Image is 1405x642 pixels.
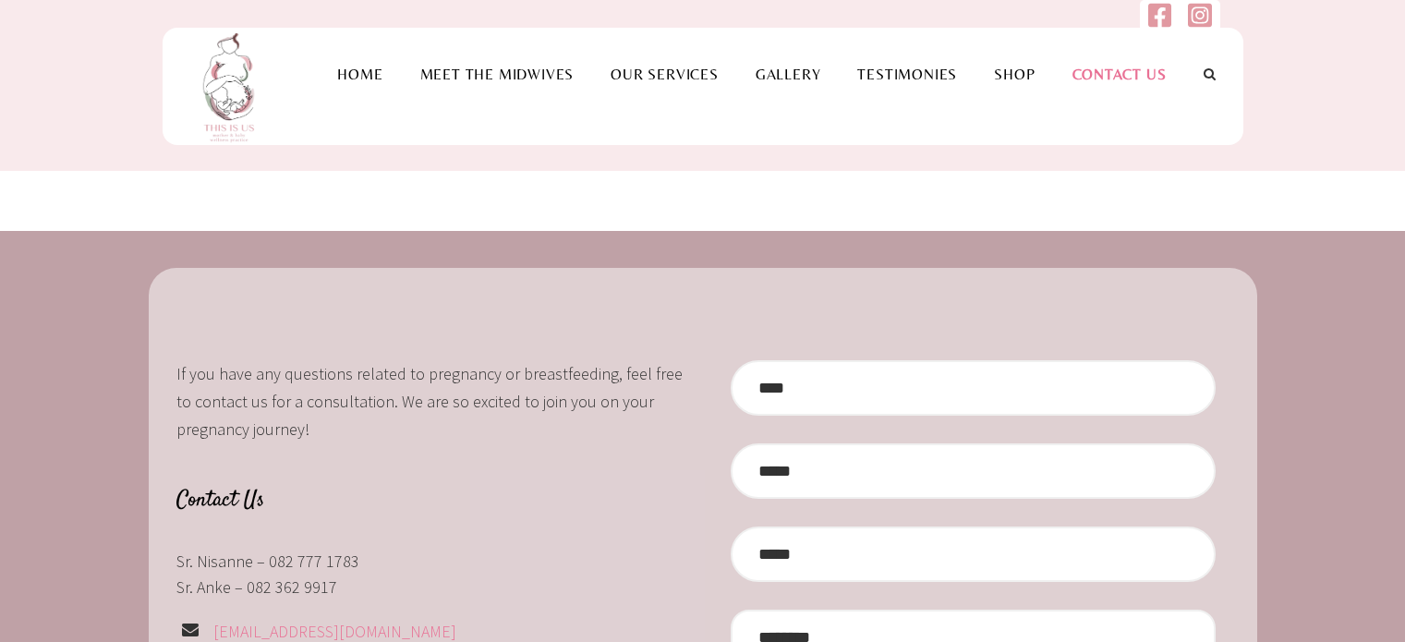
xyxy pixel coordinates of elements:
[176,485,689,516] h4: Contact Us
[176,575,689,600] p: Sr. Anke – 082 362 9917
[1054,66,1185,83] a: Contact Us
[1188,2,1211,29] img: instagram-square.svg
[1188,12,1211,33] a: Follow us on Instagram
[319,66,401,83] a: Home
[975,66,1053,83] a: Shop
[213,621,456,642] a: [EMAIL_ADDRESS][DOMAIN_NAME]
[1148,2,1171,29] img: facebook-square.svg
[737,66,840,83] a: Gallery
[190,28,273,145] img: This is us practice
[176,360,689,443] p: If you have any questions related to pregnancy or breastfeeding, feel free to contact us for a co...
[176,549,689,600] div: Sr. Nisanne – 082 777 1783
[402,66,593,83] a: Meet the Midwives
[839,66,975,83] a: Testimonies
[592,66,737,83] a: Our Services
